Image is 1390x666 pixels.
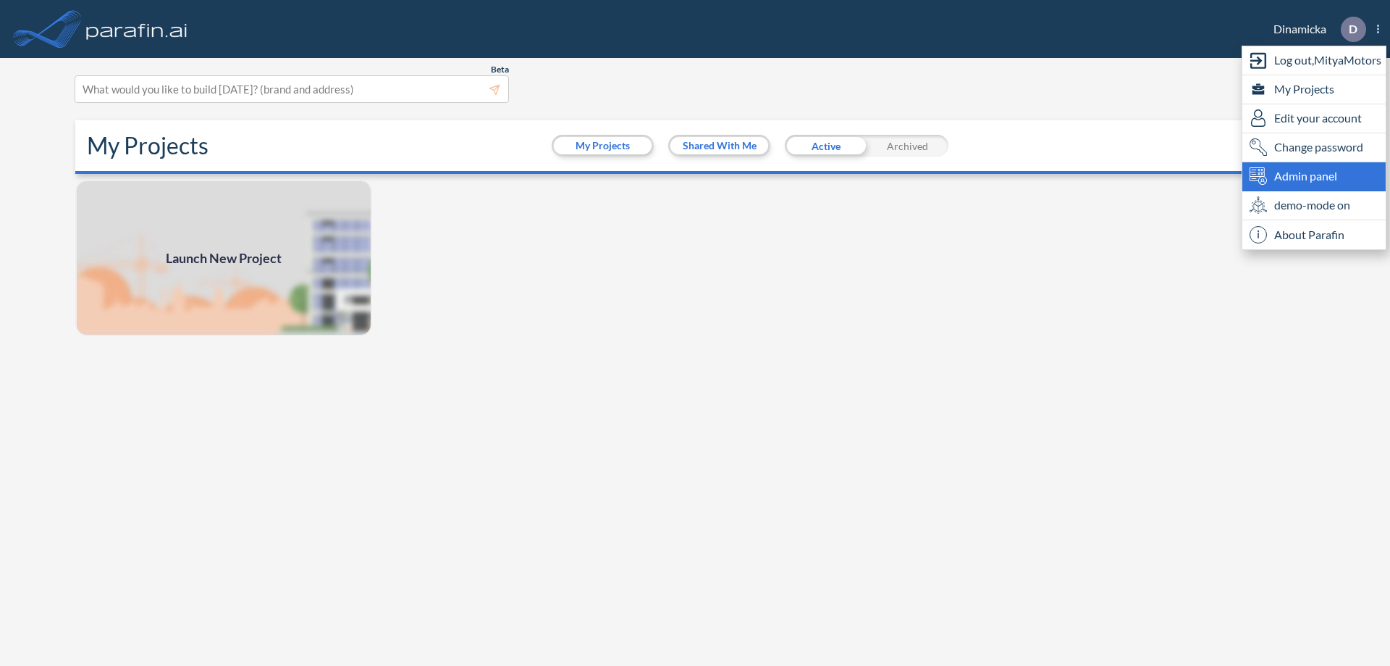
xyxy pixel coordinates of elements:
span: Log out, MityaMotors [1274,51,1381,69]
div: Log out [1242,46,1386,75]
span: My Projects [1274,80,1334,98]
div: My Projects [1242,75,1386,104]
img: add [75,180,372,336]
div: Active [785,135,867,157]
div: demo-mode on [1242,191,1386,220]
span: About Parafin [1274,226,1344,243]
span: Admin panel [1274,167,1337,185]
h2: My Projects [87,132,208,159]
div: Archived [867,135,948,157]
div: Dinamicka [1252,17,1379,42]
img: logo [83,14,190,43]
div: Change password [1242,133,1386,162]
div: Admin panel [1242,162,1386,191]
span: i [1250,226,1267,243]
div: About Parafin [1242,220,1386,249]
span: Beta [491,64,509,75]
div: Edit user [1242,104,1386,133]
p: D [1349,22,1357,36]
a: Launch New Project [75,180,372,336]
span: Launch New Project [166,249,282,268]
span: demo-mode on [1274,196,1350,214]
button: My Projects [554,137,652,154]
span: Change password [1274,138,1363,156]
button: Shared With Me [670,137,768,154]
span: Edit your account [1274,109,1362,127]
